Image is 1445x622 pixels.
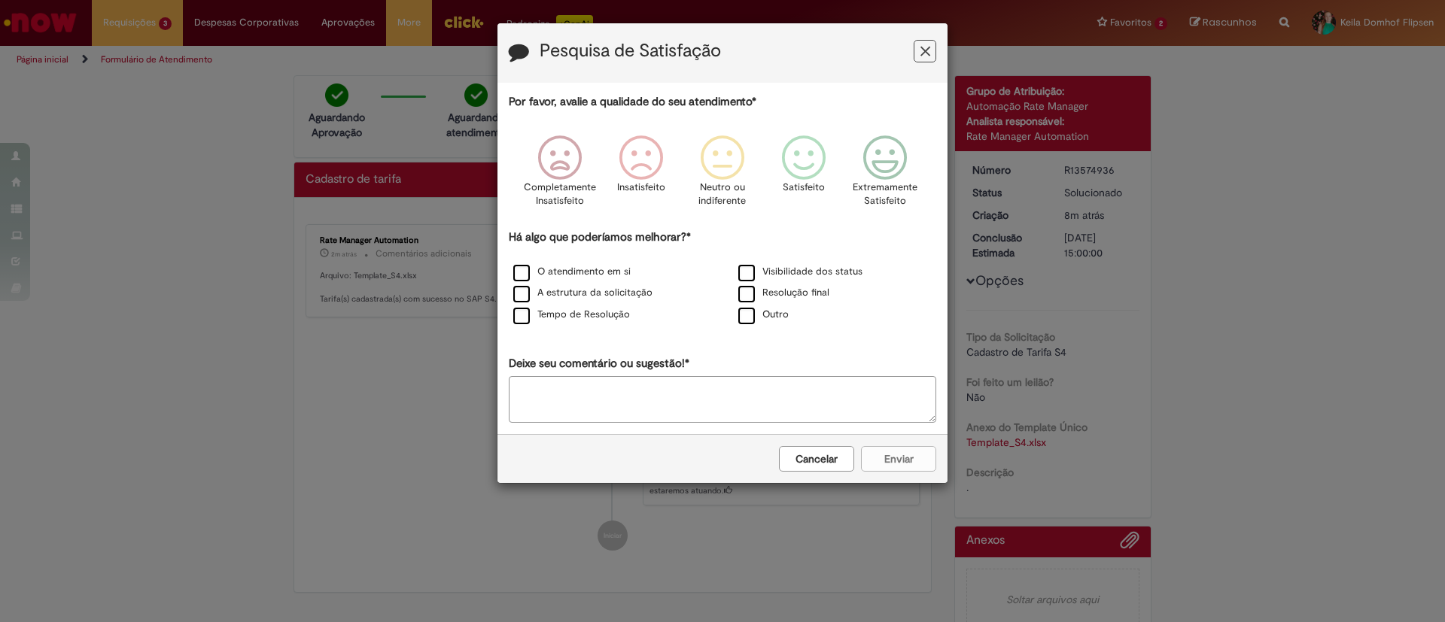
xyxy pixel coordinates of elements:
[783,181,825,195] p: Satisfeito
[513,286,653,300] label: A estrutura da solicitação
[738,286,829,300] label: Resolução final
[684,124,761,227] div: Neutro ou indiferente
[765,124,842,227] div: Satisfeito
[513,265,631,279] label: O atendimento em si
[521,124,598,227] div: Completamente Insatisfeito
[509,356,689,372] label: Deixe seu comentário ou sugestão!*
[513,308,630,322] label: Tempo de Resolução
[524,181,596,208] p: Completamente Insatisfeito
[853,181,917,208] p: Extremamente Satisfeito
[779,446,854,472] button: Cancelar
[695,181,750,208] p: Neutro ou indiferente
[847,124,923,227] div: Extremamente Satisfeito
[509,94,756,110] label: Por favor, avalie a qualidade do seu atendimento*
[617,181,665,195] p: Insatisfeito
[738,308,789,322] label: Outro
[540,41,721,61] label: Pesquisa de Satisfação
[603,124,680,227] div: Insatisfeito
[509,229,936,326] div: Há algo que poderíamos melhorar?*
[738,265,862,279] label: Visibilidade dos status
